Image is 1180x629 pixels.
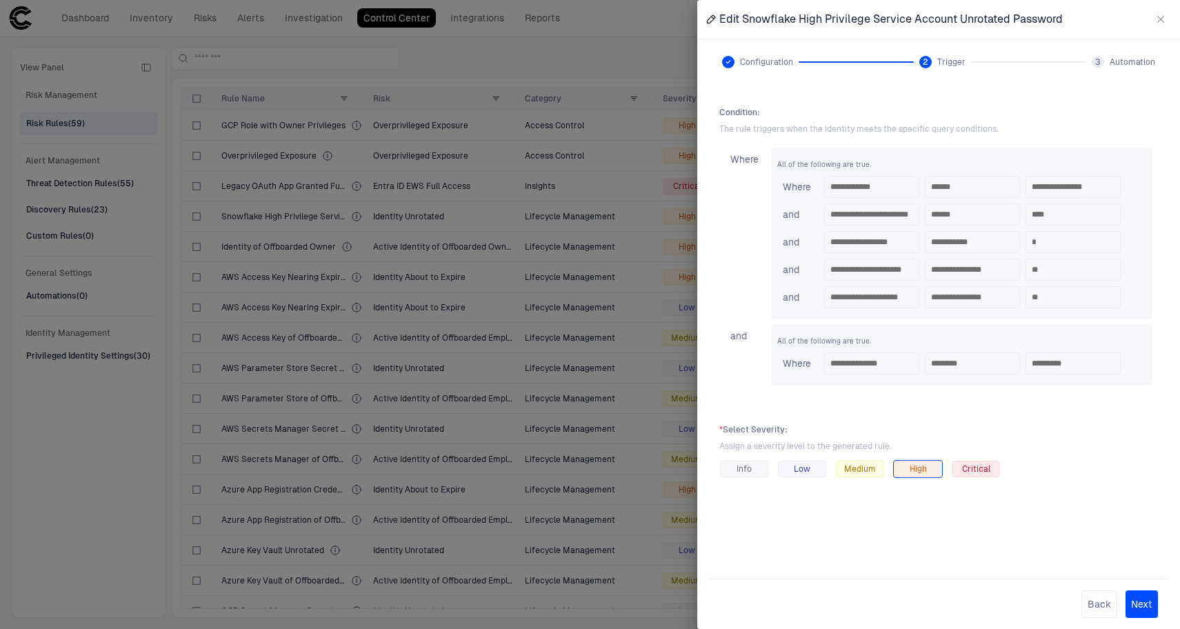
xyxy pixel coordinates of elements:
span: and [783,209,799,220]
span: Select Severity : [719,424,1158,435]
span: 2 [923,57,928,68]
span: High [910,463,927,475]
span: Where [730,154,759,165]
span: Condition : [719,107,1158,118]
span: Critical [962,463,990,475]
span: Automation [1110,57,1155,68]
span: Medium [844,463,876,475]
span: Edit Snowflake High Privilege Service Account Unrotated Password [719,12,1063,26]
button: Back [1081,590,1117,618]
span: Where [783,181,811,192]
button: Next [1126,590,1158,618]
span: Configuration [740,57,793,68]
span: All of the following are true [777,160,870,170]
span: and [783,237,799,248]
span: Where [783,358,811,369]
span: All of the following are true [777,337,870,346]
span: Trigger [937,57,966,68]
span: Assign a severity level to the generated rule. [719,441,1158,452]
span: 3 [1095,57,1101,68]
span: and [783,264,799,275]
span: and [783,292,799,303]
span: Low [794,463,810,475]
span: Info [737,463,752,475]
span: and [730,330,747,341]
span: The rule triggers when the identity meets the specific query conditions. [719,123,1158,134]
